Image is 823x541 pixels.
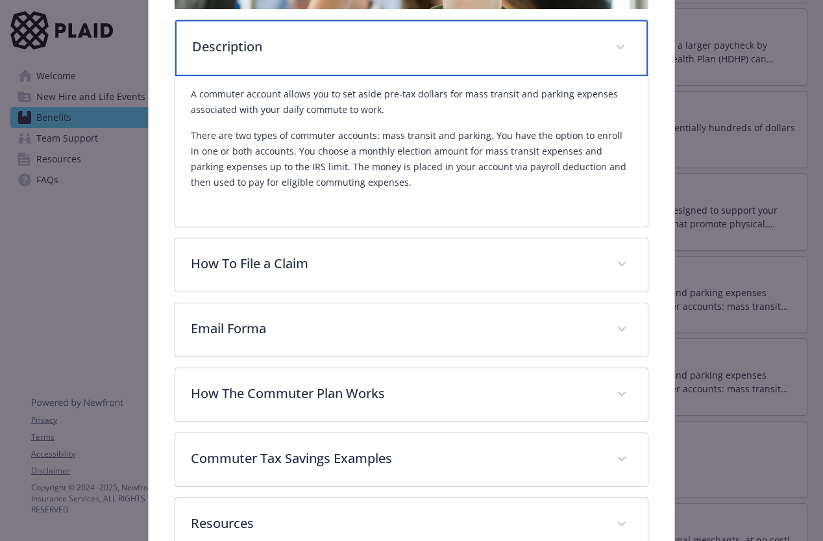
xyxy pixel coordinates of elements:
[191,86,632,118] p: A commuter account allows you to set aside pre-tax dollars for mass transit and parking expenses ...
[191,514,601,533] p: Resources
[175,76,648,227] div: Description
[175,368,648,421] div: How The Commuter Plan Works
[175,303,648,357] div: Email Forma
[175,20,648,76] div: Description
[191,128,632,190] p: There are two types of commuter accounts: mass transit and parking. You have the option to enroll...
[192,37,600,57] p: Description
[191,254,601,273] p: How To File a Claim
[191,449,601,468] p: Commuter Tax Savings Examples
[175,433,648,486] div: Commuter Tax Savings Examples
[175,238,648,292] div: How To File a Claim
[191,384,601,403] p: How The Commuter Plan Works
[191,319,601,338] p: Email Forma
